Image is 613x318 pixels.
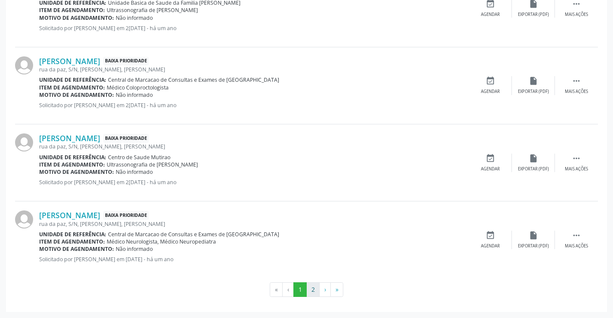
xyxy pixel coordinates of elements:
b: Unidade de referência: [39,231,106,238]
span: Centro de Saude Mutirao [108,154,170,161]
b: Item de agendamento: [39,238,105,245]
button: Go to page 1 [293,282,307,297]
b: Item de agendamento: [39,84,105,91]
div: rua da paz, S/N, [PERSON_NAME], [PERSON_NAME] [39,66,469,73]
span: Médico Coloproctologista [107,84,169,91]
span: Ultrassonografia de [PERSON_NAME] [107,6,198,14]
div: Agendar [481,89,500,95]
i: event_available [486,154,495,163]
div: Agendar [481,166,500,172]
i:  [572,154,581,163]
ul: Pagination [15,282,598,297]
p: Solicitado por [PERSON_NAME] em 2[DATE] - há um ano [39,102,469,109]
span: Não informado [116,245,153,253]
a: [PERSON_NAME] [39,133,100,143]
b: Unidade de referência: [39,154,106,161]
span: Baixa Prioridade [103,211,149,220]
div: Exportar (PDF) [518,89,549,95]
i: insert_drive_file [529,76,538,86]
b: Motivo de agendamento: [39,245,114,253]
p: Solicitado por [PERSON_NAME] em [DATE] - há um ano [39,256,469,263]
div: Mais ações [565,166,588,172]
span: Médico Neurologista, Médico Neuropediatra [107,238,216,245]
div: rua da paz, S/N, [PERSON_NAME], [PERSON_NAME] [39,143,469,150]
i: event_available [486,231,495,240]
span: Não informado [116,168,153,176]
div: Exportar (PDF) [518,243,549,249]
div: Mais ações [565,243,588,249]
img: img [15,210,33,228]
img: img [15,133,33,151]
span: Ultrassonografia de [PERSON_NAME] [107,161,198,168]
button: Go to last page [330,282,343,297]
b: Motivo de agendamento: [39,91,114,99]
div: rua da paz, S/N, [PERSON_NAME], [PERSON_NAME] [39,220,469,228]
button: Go to page 2 [306,282,320,297]
div: Exportar (PDF) [518,12,549,18]
i:  [572,76,581,86]
img: img [15,56,33,74]
span: Baixa Prioridade [103,134,149,143]
i: insert_drive_file [529,154,538,163]
span: Central de Marcacao de Consultas e Exames de [GEOGRAPHIC_DATA] [108,76,279,83]
button: Go to next page [319,282,331,297]
a: [PERSON_NAME] [39,210,100,220]
p: Solicitado por [PERSON_NAME] em 2[DATE] - há um ano [39,25,469,32]
b: Unidade de referência: [39,76,106,83]
div: Agendar [481,243,500,249]
div: Agendar [481,12,500,18]
b: Item de agendamento: [39,161,105,168]
p: Solicitado por [PERSON_NAME] em 2[DATE] - há um ano [39,179,469,186]
span: Baixa Prioridade [103,57,149,66]
div: Exportar (PDF) [518,166,549,172]
b: Item de agendamento: [39,6,105,14]
span: Não informado [116,14,153,22]
div: Mais ações [565,12,588,18]
span: Não informado [116,91,153,99]
div: Mais ações [565,89,588,95]
i: insert_drive_file [529,231,538,240]
span: Central de Marcacao de Consultas e Exames de [GEOGRAPHIC_DATA] [108,231,279,238]
i: event_available [486,76,495,86]
b: Motivo de agendamento: [39,168,114,176]
a: [PERSON_NAME] [39,56,100,66]
b: Motivo de agendamento: [39,14,114,22]
i:  [572,231,581,240]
